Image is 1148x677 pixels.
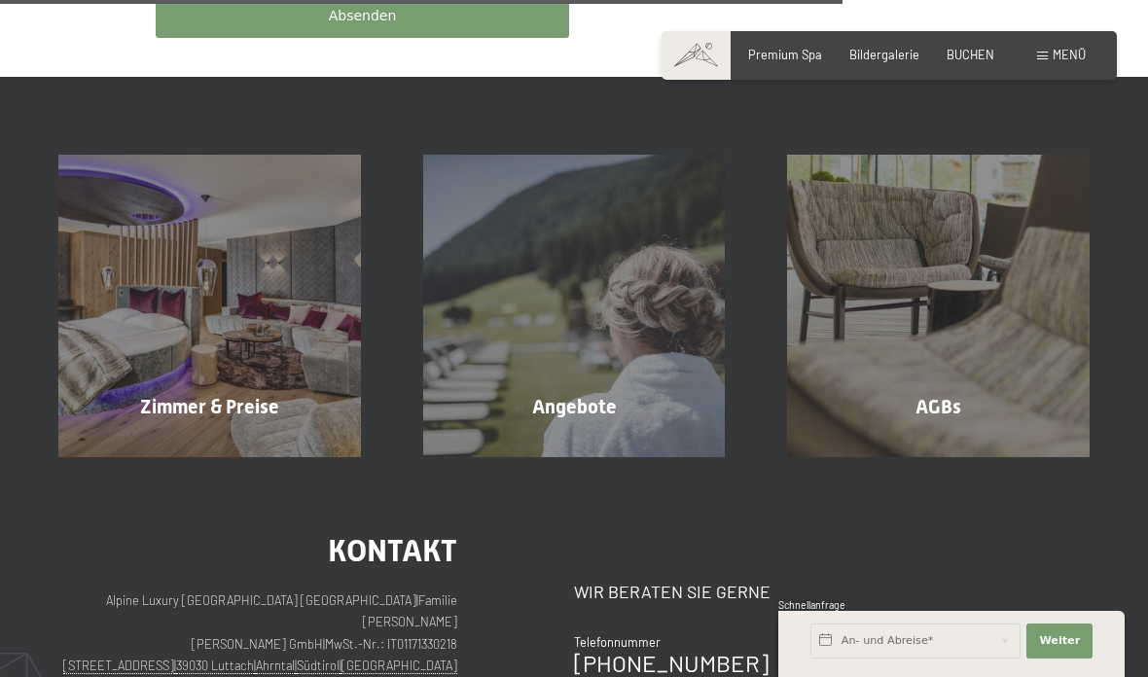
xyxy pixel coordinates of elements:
span: | [323,636,325,652]
a: Urlaub in Südtirol im Hotel Schwarzenstein – Anfrage Zimmer & Preise [27,155,392,457]
span: | [416,592,418,608]
span: Kontakt [328,532,457,569]
p: Alpine Luxury [GEOGRAPHIC_DATA] [GEOGRAPHIC_DATA] Familie [PERSON_NAME] [PERSON_NAME] GmbH MwSt.-... [58,589,457,677]
span: Absenden [329,7,397,26]
span: AGBs [915,395,961,418]
span: Telefonnummer [574,634,661,650]
span: Schnellanfrage [778,599,845,611]
a: BUCHEN [947,47,994,62]
a: [PHONE_NUMBER] [574,649,769,677]
span: Menü [1053,47,1086,62]
a: Bildergalerie [849,47,919,62]
a: Urlaub in Südtirol im Hotel Schwarzenstein – Anfrage Angebote [392,155,757,457]
span: Zimmer & Preise [140,395,279,418]
a: Premium Spa [748,47,822,62]
button: Weiter [1026,624,1093,659]
span: Wir beraten Sie gerne [574,581,771,602]
a: Urlaub in Südtirol im Hotel Schwarzenstein – Anfrage AGBs [756,155,1121,457]
span: Angebote [532,395,617,418]
span: Weiter [1039,633,1080,649]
